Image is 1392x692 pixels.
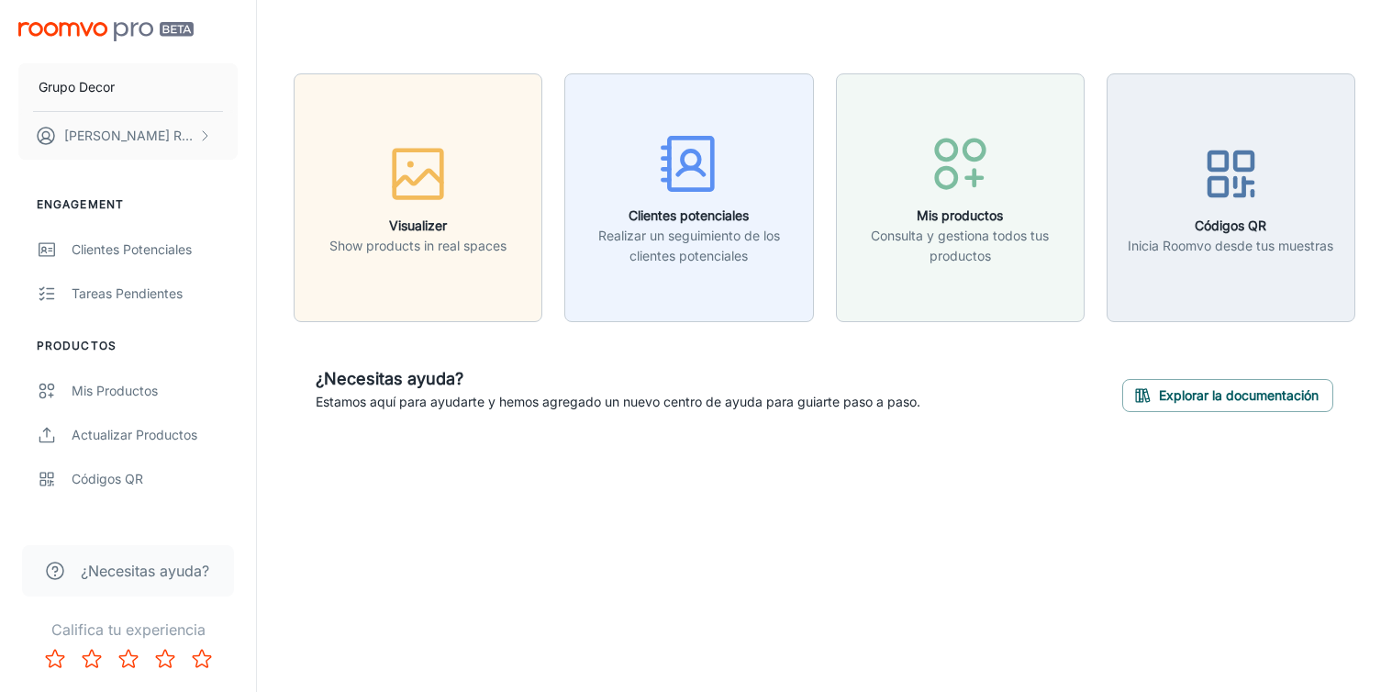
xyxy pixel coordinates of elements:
[564,73,813,322] button: Clientes potencialesRealizar un seguimiento de los clientes potenciales
[18,22,194,41] img: Roomvo PRO Beta
[18,63,238,111] button: Grupo Decor
[329,216,507,236] h6: Visualizer
[1128,216,1333,236] h6: Códigos QR
[576,206,801,226] h6: Clientes potenciales
[72,284,238,304] div: Tareas pendientes
[72,240,238,260] div: Clientes potenciales
[1128,236,1333,256] p: Inicia Roomvo desde tus muestras
[72,425,238,445] div: Actualizar productos
[1122,379,1333,412] button: Explorar la documentación
[316,366,920,392] h6: ¿Necesitas ayuda?
[1107,73,1355,322] button: Códigos QRInicia Roomvo desde tus muestras
[316,392,920,412] p: Estamos aquí para ayudarte y hemos agregado un nuevo centro de ayuda para guiarte paso a paso.
[564,187,813,206] a: Clientes potencialesRealizar un seguimiento de los clientes potenciales
[1107,187,1355,206] a: Códigos QRInicia Roomvo desde tus muestras
[1122,385,1333,404] a: Explorar la documentación
[72,381,238,401] div: Mis productos
[576,226,801,266] p: Realizar un seguimiento de los clientes potenciales
[848,226,1073,266] p: Consulta y gestiona todos tus productos
[72,469,238,489] div: Códigos QR
[39,77,115,97] p: Grupo Decor
[848,206,1073,226] h6: Mis productos
[294,73,542,322] button: VisualizerShow products in real spaces
[64,126,194,146] p: [PERSON_NAME] Risueño
[836,187,1085,206] a: Mis productosConsulta y gestiona todos tus productos
[18,112,238,160] button: [PERSON_NAME] Risueño
[329,236,507,256] p: Show products in real spaces
[836,73,1085,322] button: Mis productosConsulta y gestiona todos tus productos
